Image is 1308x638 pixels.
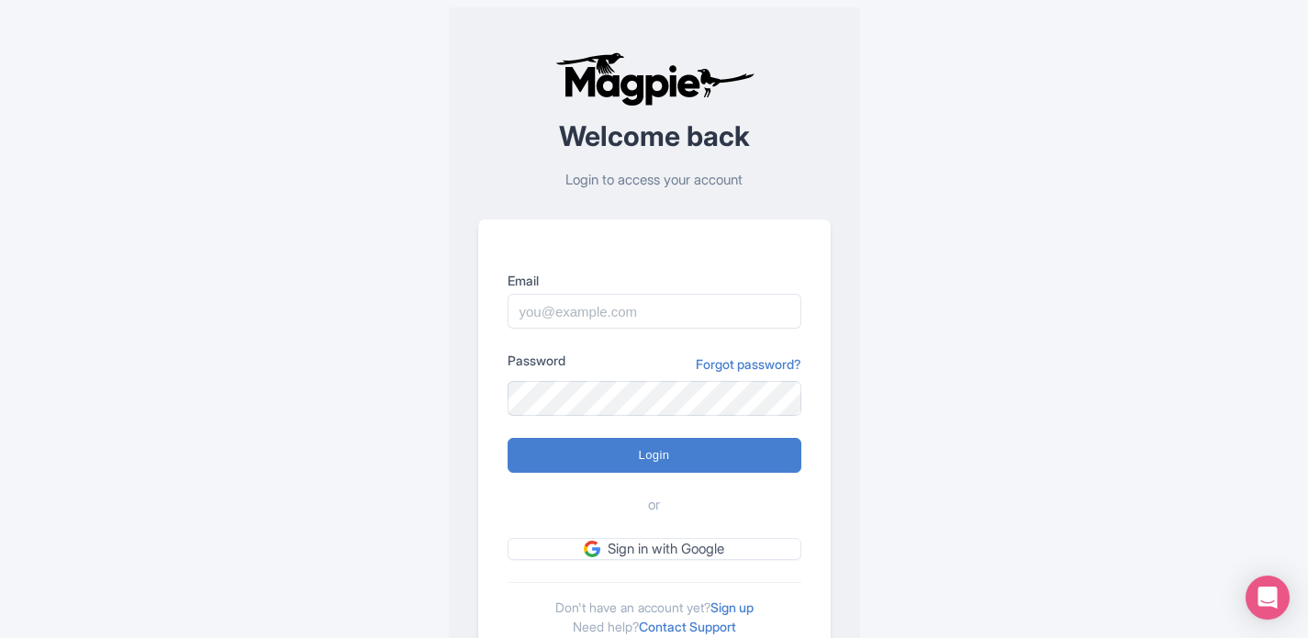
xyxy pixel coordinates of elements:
h2: Welcome back [478,121,831,151]
div: Don't have an account yet? Need help? [508,582,801,636]
label: Email [508,271,801,290]
a: Forgot password? [696,354,801,374]
label: Password [508,351,565,370]
p: Login to access your account [478,170,831,191]
a: Sign up [710,599,754,615]
img: google.svg [584,541,600,557]
input: Login [508,438,801,473]
div: Open Intercom Messenger [1246,576,1290,620]
a: Sign in with Google [508,538,801,561]
img: logo-ab69f6fb50320c5b225c76a69d11143b.png [551,51,757,106]
span: or [648,495,660,516]
a: Contact Support [639,619,736,634]
input: you@example.com [508,294,801,329]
